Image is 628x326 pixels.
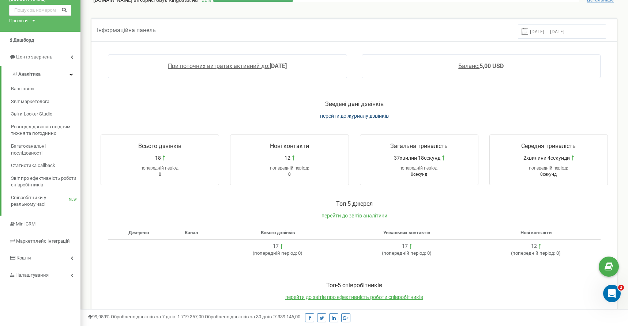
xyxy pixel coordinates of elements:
span: попередній період: [529,166,568,171]
span: Статистика callback [11,162,55,169]
a: Звіт маркетолога [11,95,80,108]
span: 2хвилини 4секунди [523,154,570,162]
span: Баланс: [458,62,480,69]
span: Розподіл дзвінків по дням тижня та погодинно [11,124,77,137]
div: 17 [273,243,279,250]
span: Маркетплейс інтеграцій [16,238,70,244]
div: Проєкти [9,18,28,24]
span: 99,989% [88,314,110,319]
span: ( 0 ) [253,250,302,256]
span: Загальна тривалість [390,143,448,149]
span: Звіти Looker Studio [11,111,52,118]
span: 0 [288,172,291,177]
a: перейти до журналу дзвінків [320,113,389,119]
span: Середня тривалість [521,143,576,149]
a: Звіти Looker Studio [11,108,80,121]
a: Статистика callback [11,159,80,172]
span: 0секунд [411,172,427,177]
a: Звіт про ефективність роботи співробітників [11,172,80,192]
u: 7 339 146,00 [274,314,300,319]
span: попередній період: [383,250,426,256]
span: Всього дзвінків [138,143,181,149]
a: Співробітники у реальному часіNEW [11,192,80,211]
span: Оброблено дзвінків за 7 днів : [111,314,204,319]
span: Інформаційна панель [97,27,156,34]
span: ( 0 ) [511,250,561,256]
span: 12 [285,154,290,162]
span: попередній період: [399,166,439,171]
span: Нові контакти [520,230,552,235]
span: Нові контакти [270,143,309,149]
span: Toп-5 співробітників [326,282,382,289]
span: Дашборд [13,37,34,43]
span: Джерело [128,230,149,235]
span: 0секунд [540,172,557,177]
a: Багатоканальні послідовності [11,140,80,159]
a: Ваші звіти [11,83,80,95]
span: Унікальних контактів [383,230,430,235]
span: Аналiтика [18,71,41,77]
span: Багатоканальні послідовності [11,143,77,156]
span: Зведені дані дзвінків [325,101,384,107]
div: 12 [531,243,537,250]
a: При поточних витратах активний до:[DATE] [168,62,287,69]
span: попередній період: [140,166,180,171]
span: Налаштування [15,272,49,278]
span: попередній період: [512,250,555,256]
span: Центр звернень [16,54,52,60]
span: Співробітники у реальному часі [11,194,69,208]
span: Звіт про ефективність роботи співробітників [11,175,77,189]
u: 1 719 357,00 [177,314,204,319]
span: 18 [155,154,161,162]
span: 37хвилин 18секунд [394,154,440,162]
span: При поточних витратах активний до: [168,62,270,69]
span: попередній період: [254,250,297,256]
a: Розподіл дзвінків по дням тижня та погодинно [11,121,80,140]
span: Toп-5 джерел [336,200,373,207]
a: Аналiтика [1,66,80,83]
span: Всього дзвінків [261,230,295,235]
span: Оброблено дзвінків за 30 днів : [205,314,300,319]
iframe: Intercom live chat [603,285,621,302]
span: Mini CRM [16,221,35,227]
input: Пошук за номером [9,5,71,16]
span: 0 [159,172,161,177]
span: Звіт маркетолога [11,98,49,105]
a: перейти до звітів аналітики [321,213,387,219]
a: перейти до звітів про ефективність роботи співробітників [285,294,423,300]
span: ( 0 ) [382,250,432,256]
span: Ваші звіти [11,86,34,92]
span: 2 [618,285,624,291]
div: 17 [402,243,408,250]
span: Канал [185,230,198,235]
span: попередній період: [270,166,309,171]
span: Кошти [16,255,31,261]
a: Баланс:5,00 USD [458,62,504,69]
